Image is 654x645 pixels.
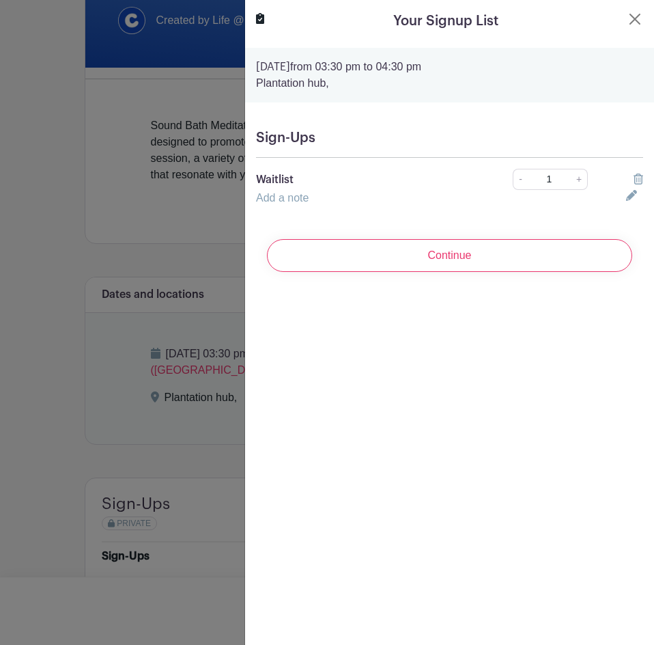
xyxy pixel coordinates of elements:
button: Close [627,11,643,27]
p: Plantation hub, [256,75,643,92]
h5: Your Signup List [393,11,498,31]
p: Waitlist [256,171,475,188]
p: from 03:30 pm to 04:30 pm [256,59,643,75]
a: + [571,169,588,190]
input: Continue [267,239,632,272]
h5: Sign-Ups [256,130,643,146]
a: - [513,169,528,190]
a: Add a note [256,192,309,204]
strong: [DATE] [256,61,290,72]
